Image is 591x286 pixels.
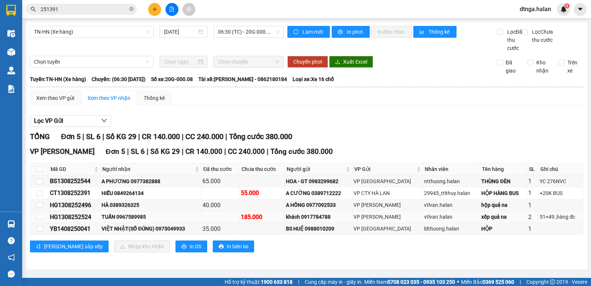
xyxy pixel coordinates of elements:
span: message [8,270,15,277]
span: VP [PERSON_NAME] [30,147,95,156]
td: VP Bắc Sơn [352,175,423,187]
button: syncLàm mới [287,26,330,38]
span: SL 6 [86,132,100,141]
td: VP Yên Bình [352,223,423,235]
div: 1 [528,224,537,233]
span: | [182,147,184,156]
div: BS HUỆ 0988010209 [286,225,351,233]
span: aim [186,7,191,12]
div: 65.000 [202,176,238,186]
span: Thống kê [428,28,451,36]
span: | [267,147,269,156]
input: Tìm tên, số ĐT hoặc mã đơn [41,5,128,13]
span: download [335,59,340,65]
img: warehouse-icon [7,30,15,37]
span: Trên xe [564,58,584,75]
span: In phơi [347,28,364,36]
strong: 0369 525 060 [482,279,514,285]
span: In biên lai [227,242,248,250]
span: | [147,147,148,156]
span: CC 240.000 [228,147,265,156]
button: file-add [165,3,178,16]
span: | [182,132,184,141]
span: Đơn 5 [106,147,125,156]
span: close-circle [129,6,134,13]
div: vtlvan.halan [424,213,479,221]
span: Đơn 5 [61,132,81,141]
span: TN-HN (Xe hàng) [34,26,149,37]
th: Tên hàng [480,163,527,175]
div: 35.000 [202,224,238,233]
span: | [82,132,84,141]
span: file-add [169,7,174,12]
span: Người gửi [287,165,345,173]
div: khách 0917784788 [286,213,351,221]
span: In DS [189,242,201,250]
span: Đã giao [503,58,522,75]
div: A CƯỜNG 0389712222 [286,189,351,197]
span: printer [181,244,187,250]
th: Chưa thu cước [240,163,285,175]
button: caret-down [574,3,587,16]
div: THÙNG ĐÈN [481,177,526,185]
td: BS1308252544 [49,175,100,187]
button: sort-ascending[PERSON_NAME] sắp xếp [30,240,109,252]
span: Số KG 29 [150,147,180,156]
div: A PHƯƠNG 0977382888 [102,177,200,185]
input: Chọn ngày [164,58,197,66]
div: CT1308252391 [50,188,99,198]
div: HỘP [481,225,526,233]
span: | [298,278,299,286]
div: 1 [528,201,537,210]
span: Lọc VP Gửi [34,116,63,125]
div: VP [PERSON_NAME] [353,201,421,209]
div: Xem theo VP nhận [88,94,130,102]
button: plus [148,3,161,16]
span: CC 240.000 [185,132,223,141]
img: warehouse-icon [7,48,15,56]
img: warehouse-icon [7,67,15,74]
img: solution-icon [7,85,15,93]
div: BS1308252544 [50,176,99,186]
td: VP CTY HÀ LAN [352,187,423,199]
div: Xem theo VP gửi [36,94,74,102]
b: Tuyến: TN-HN (Xe hàng) [30,76,86,82]
div: HÀ 0389326325 [102,201,200,209]
div: YC 276NVC [540,177,582,185]
span: VP Gửi [354,165,415,173]
span: | [127,147,129,156]
span: Tổng cước 380.000 [229,132,292,141]
div: 40.000 [202,201,238,210]
span: Tài xế: [PERSON_NAME] - 0862180184 [198,75,287,83]
li: 271 - [PERSON_NAME] - [GEOGRAPHIC_DATA] - [GEOGRAPHIC_DATA] [69,18,309,27]
img: warehouse-icon [7,220,15,228]
span: Lọc Chưa thu cước [529,28,559,44]
span: Cung cấp máy in - giấy in: [305,278,362,286]
span: printer [338,29,344,35]
div: HỘP HÀNG BUS [481,189,526,197]
td: YB1408250041 [49,223,100,235]
span: Kho nhận [533,58,553,75]
td: VP Hoàng Gia [352,211,423,223]
div: VP CTY HÀ LAN [353,189,421,197]
span: search [31,7,36,12]
button: printerIn phơi [332,26,370,38]
strong: 1900 633 818 [261,279,293,285]
b: GỬI : VP [PERSON_NAME] [9,50,129,63]
button: downloadNhập kho nhận [114,240,170,252]
button: Chuyển phơi [287,56,328,68]
div: 1 [528,188,537,198]
td: VP Hoàng Gia [352,199,423,211]
span: notification [8,254,15,261]
div: HIẾU 0849264134 [102,189,200,197]
div: 55.000 [241,188,283,198]
div: YB1408250041 [50,224,99,233]
div: +20K BUS [540,189,582,197]
span: | [520,278,521,286]
span: dtnga.halan [514,4,557,14]
button: printerIn DS [175,240,207,252]
span: SL 6 [131,147,145,156]
div: 185.000 [241,212,283,222]
span: Miền Bắc [461,278,514,286]
strong: 0708 023 035 - 0935 103 250 [387,279,455,285]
